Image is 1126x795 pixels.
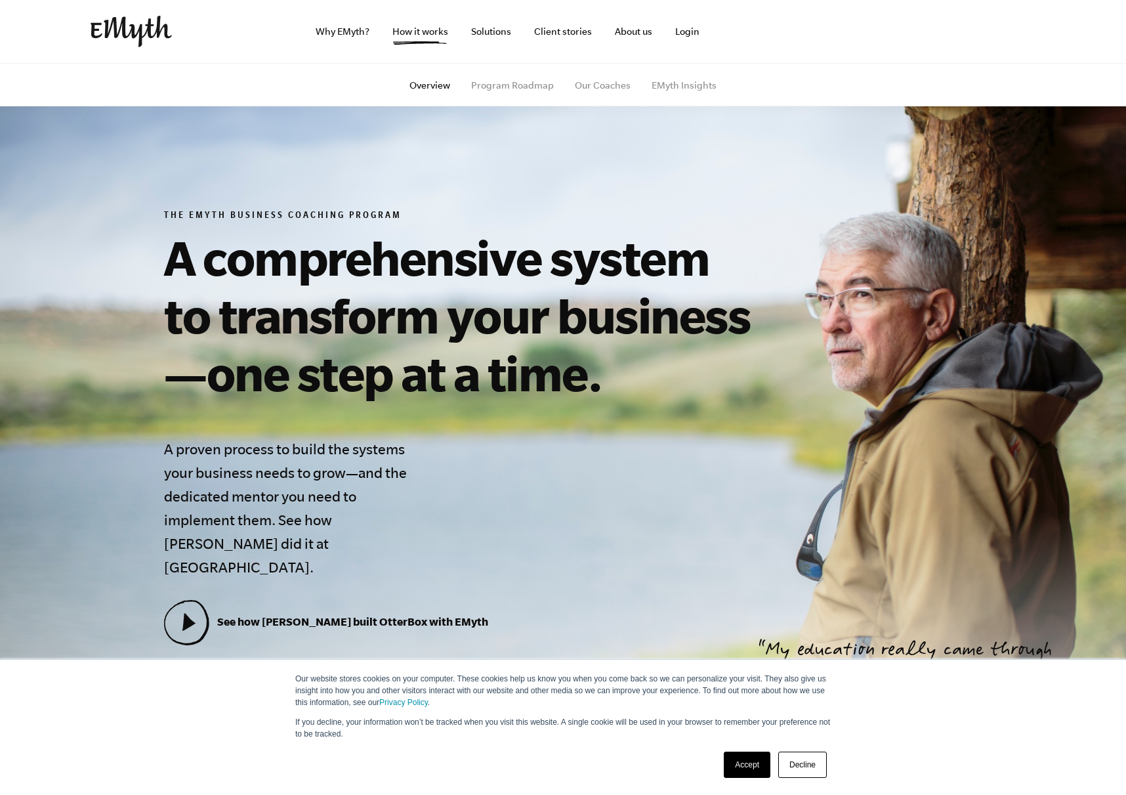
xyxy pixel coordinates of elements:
h6: The EMyth Business Coaching Program [164,210,762,223]
p: If you decline, your information won’t be tracked when you visit this website. A single cookie wi... [295,716,831,740]
h1: A comprehensive system to transform your business—one step at a time. [164,228,762,402]
a: EMyth Insights [652,80,717,91]
img: EMyth [91,16,172,47]
p: My education really came through EMyth. I feel like I got an MBA in my business while working on ... [759,640,1095,782]
a: Accept [724,752,770,778]
a: Program Roadmap [471,80,554,91]
iframe: Embedded CTA [898,17,1035,46]
a: See how [PERSON_NAME] built OtterBox with EMyth [164,615,488,628]
a: Decline [778,752,827,778]
a: Privacy Policy [379,698,428,707]
iframe: Embedded CTA [753,17,891,46]
h4: A proven process to build the systems your business needs to grow—and the dedicated mentor you ne... [164,437,416,579]
a: Overview [409,80,450,91]
p: Our website stores cookies on your computer. These cookies help us know you when you come back so... [295,673,831,708]
a: Our Coaches [575,80,631,91]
